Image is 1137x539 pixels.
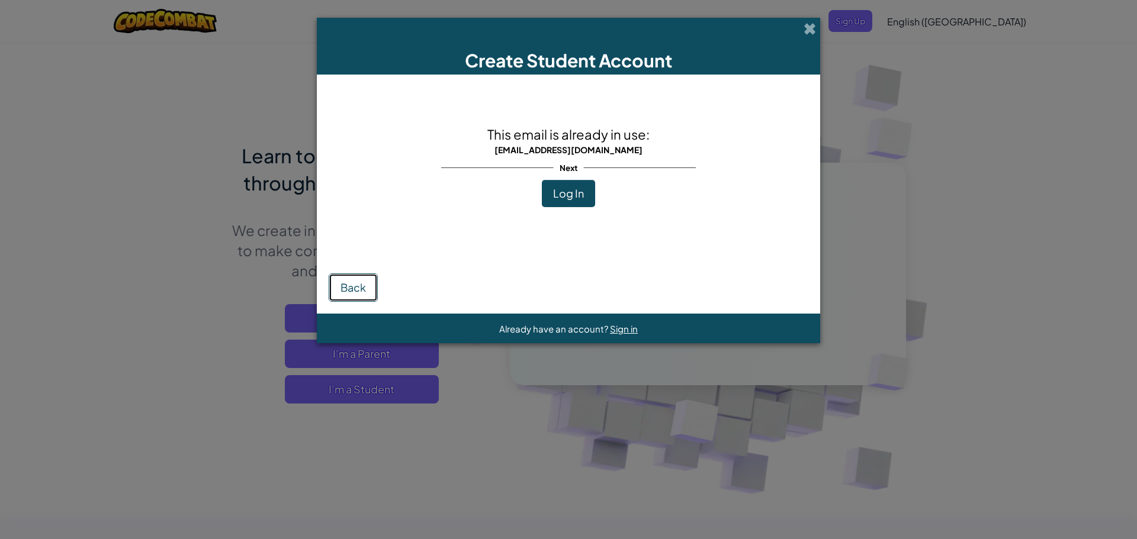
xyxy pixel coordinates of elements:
[465,49,672,72] span: Create Student Account
[329,273,378,302] button: Back
[487,126,650,143] span: This email is already in use:
[542,180,595,207] button: Log In
[553,186,584,200] span: Log In
[554,159,584,176] span: Next
[494,144,643,155] span: [EMAIL_ADDRESS][DOMAIN_NAME]
[610,323,638,334] a: Sign in
[341,280,366,294] span: Back
[499,323,610,334] span: Already have an account?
